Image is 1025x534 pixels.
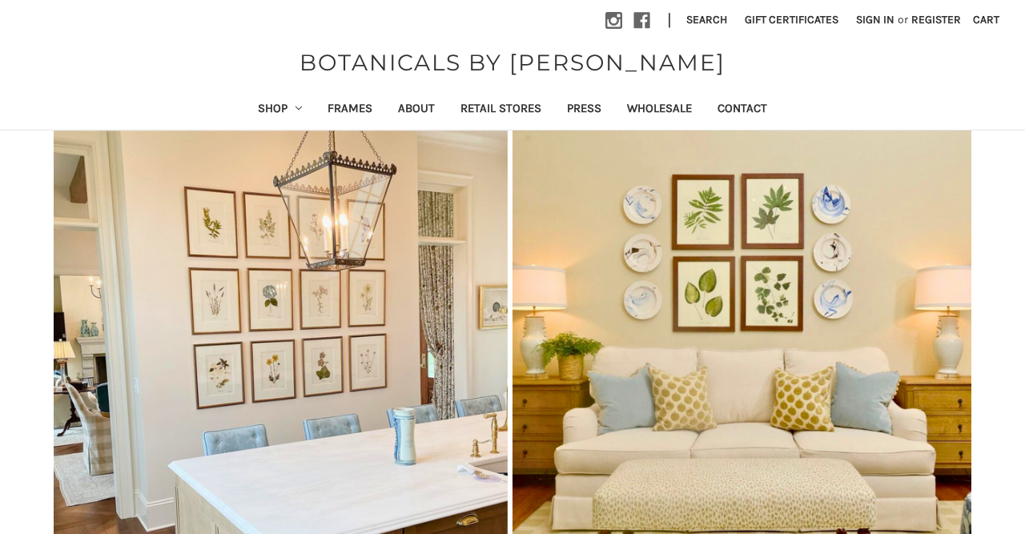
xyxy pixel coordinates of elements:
[705,90,780,130] a: Contact
[661,8,677,34] li: |
[896,11,910,28] span: or
[448,90,554,130] a: Retail Stores
[315,90,385,130] a: Frames
[973,13,999,26] span: Cart
[554,90,614,130] a: Press
[291,46,734,79] a: BOTANICALS BY [PERSON_NAME]
[385,90,448,130] a: About
[245,90,316,130] a: Shop
[614,90,705,130] a: Wholesale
